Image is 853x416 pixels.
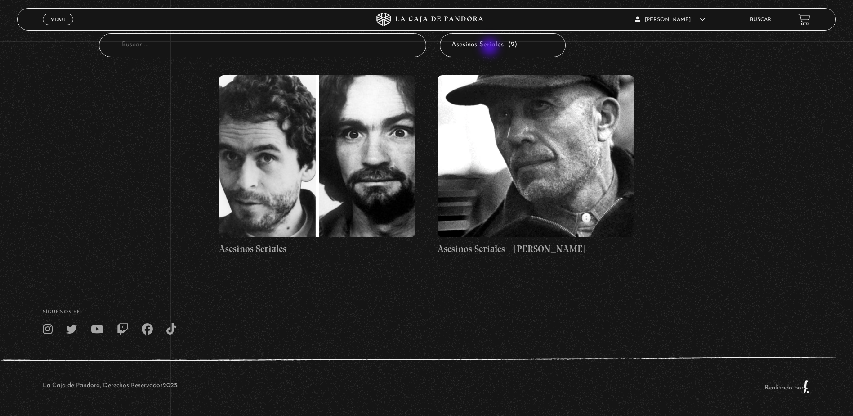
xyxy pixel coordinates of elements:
span: Cerrar [48,24,69,31]
span: Menu [50,17,65,22]
h4: SÍguenos en: [43,310,810,315]
h4: Asesinos Seriales [219,242,415,256]
a: Asesinos Seriales [219,75,415,256]
a: Buscar [750,17,771,23]
span: [PERSON_NAME] [635,17,705,23]
h4: Asesinos Seriales – [PERSON_NAME] [438,242,634,256]
a: Asesinos Seriales – [PERSON_NAME] [438,75,634,256]
a: Realizado por [764,384,810,391]
a: View your shopping cart [798,14,810,26]
p: La Caja de Pandora, Derechos Reservados 2025 [43,380,177,393]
